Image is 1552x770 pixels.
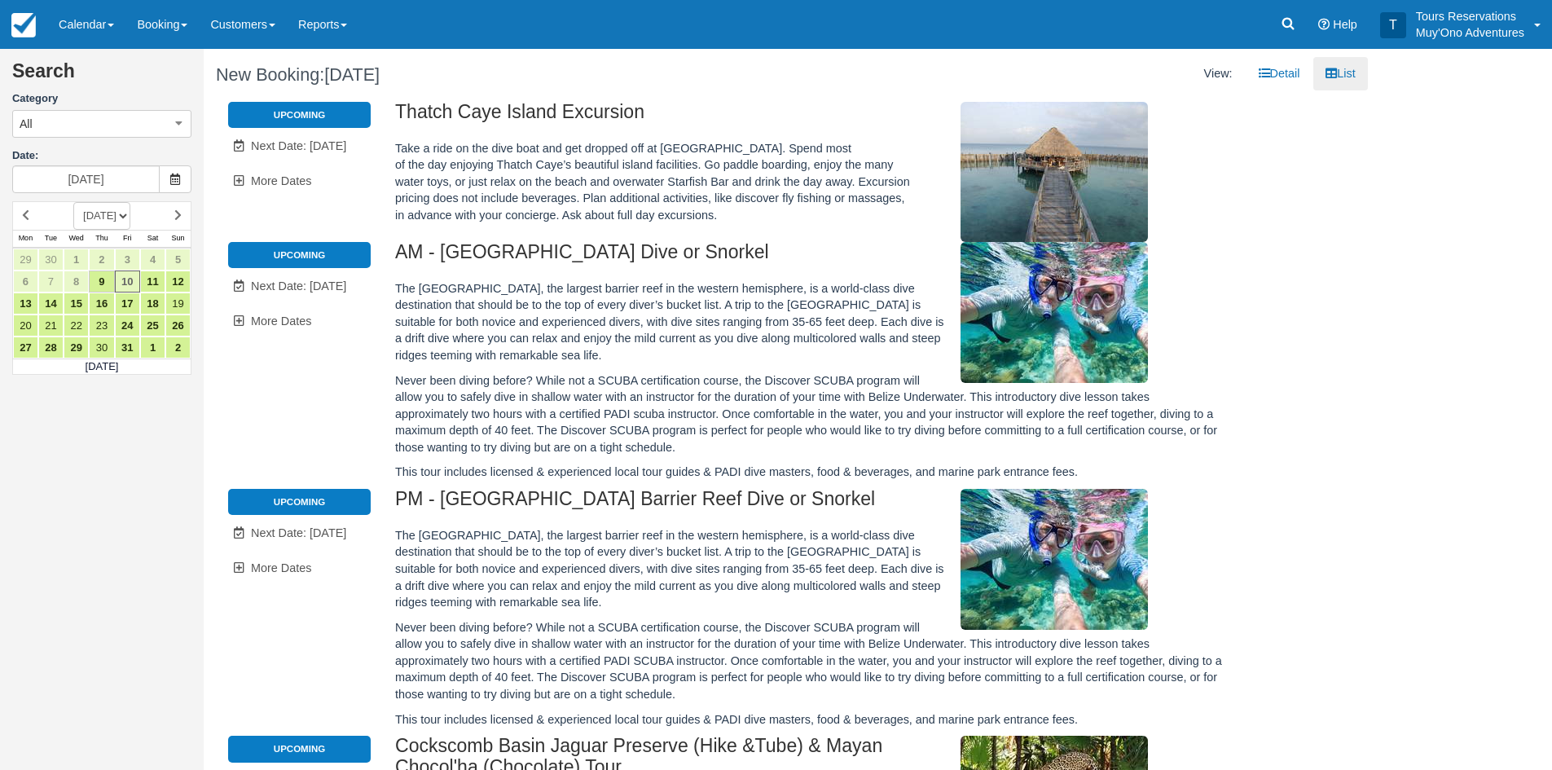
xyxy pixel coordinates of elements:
i: Help [1318,19,1330,30]
a: 9 [89,271,114,293]
label: Date: [12,148,191,164]
a: 2 [89,249,114,271]
a: 27 [13,337,38,359]
a: 21 [38,315,64,337]
span: More Dates [251,174,311,187]
a: 31 [115,337,140,359]
p: The [GEOGRAPHIC_DATA], the largest barrier reef in the western hemisphere, is a world-class dive ... [395,527,1225,611]
a: 4 [140,249,165,271]
a: 2 [165,337,191,359]
h2: Thatch Caye Island Excursion [395,102,1225,132]
span: More Dates [251,561,311,574]
a: 15 [64,293,89,315]
th: Sun [165,230,191,248]
span: All [20,116,33,132]
li: Upcoming [228,736,371,762]
span: Next Date: [DATE] [251,279,346,293]
label: Category [12,91,191,107]
a: 23 [89,315,114,337]
a: 30 [38,249,64,271]
div: T [1380,12,1406,38]
img: M294-1 [961,242,1148,383]
a: 25 [140,315,165,337]
a: 22 [64,315,89,337]
a: 1 [140,337,165,359]
a: 18 [140,293,165,315]
a: 30 [89,337,114,359]
button: All [12,110,191,138]
th: Wed [64,230,89,248]
a: 19 [165,293,191,315]
a: 29 [13,249,38,271]
img: M295-1 [961,489,1148,630]
a: Next Date: [DATE] [228,270,371,303]
a: 14 [38,293,64,315]
a: 20 [13,315,38,337]
a: 13 [13,293,38,315]
span: [DATE] [324,64,380,85]
a: 10 [115,271,140,293]
li: Upcoming [228,242,371,268]
span: Next Date: [DATE] [251,139,346,152]
a: 12 [165,271,191,293]
a: Next Date: [DATE] [228,130,371,163]
a: 29 [64,337,89,359]
a: 5 [165,249,191,271]
th: Tue [38,230,64,248]
a: 6 [13,271,38,293]
th: Fri [115,230,140,248]
p: Tours Reservations [1416,8,1524,24]
th: Thu [89,230,114,248]
li: View: [1192,57,1245,90]
p: Take a ride on the dive boat and get dropped off at [GEOGRAPHIC_DATA]. Spend most of the day enjo... [395,140,1225,224]
th: Sat [140,230,165,248]
h2: PM - [GEOGRAPHIC_DATA] Barrier Reef Dive or Snorkel [395,489,1225,519]
h2: AM - [GEOGRAPHIC_DATA] Dive or Snorkel [395,242,1225,272]
a: Next Date: [DATE] [228,517,371,550]
li: Upcoming [228,102,371,128]
td: [DATE] [13,359,191,375]
img: checkfront-main-nav-mini-logo.png [11,13,36,37]
span: More Dates [251,315,311,328]
a: 1 [64,249,89,271]
p: The [GEOGRAPHIC_DATA], the largest barrier reef in the western hemisphere, is a world-class dive ... [395,280,1225,364]
a: 11 [140,271,165,293]
p: Muy'Ono Adventures [1416,24,1524,41]
a: List [1313,57,1367,90]
span: Help [1333,18,1357,31]
h1: New Booking: [216,65,773,85]
img: M296-1 [961,102,1148,242]
li: Upcoming [228,489,371,515]
a: 7 [38,271,64,293]
a: 24 [115,315,140,337]
a: 16 [89,293,114,315]
th: Mon [13,230,38,248]
a: 26 [165,315,191,337]
p: This tour includes licensed & experienced local tour guides & PADI dive masters, food & beverages... [395,711,1225,728]
a: 8 [64,271,89,293]
a: 3 [115,249,140,271]
span: Next Date: [DATE] [251,526,346,539]
p: Never been diving before? While not a SCUBA certification course, the Discover SCUBA program will... [395,619,1225,703]
h2: Search [12,61,191,91]
a: 28 [38,337,64,359]
p: This tour includes licensed & experienced local tour guides & PADI dive masters, food & beverages... [395,464,1225,481]
a: Detail [1246,57,1312,90]
p: Never been diving before? While not a SCUBA certification course, the Discover SCUBA program will... [395,372,1225,456]
a: 17 [115,293,140,315]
